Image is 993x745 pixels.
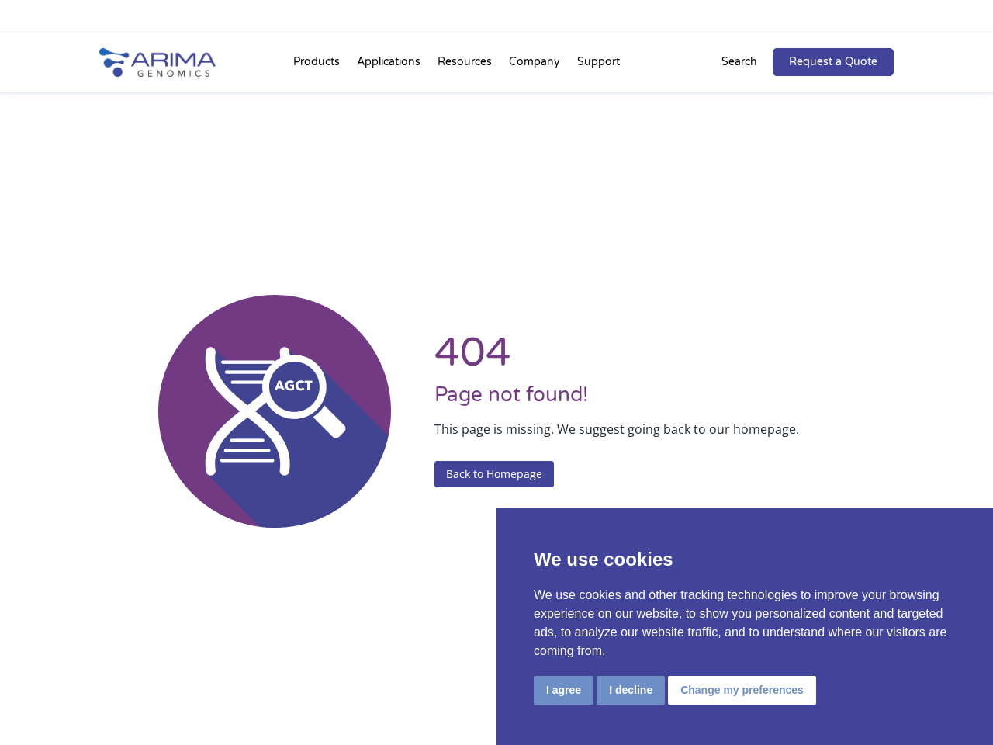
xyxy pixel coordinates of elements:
[434,383,894,419] h3: Page not found!
[99,48,216,77] img: Arima-Genomics-logo
[534,586,956,660] p: We use cookies and other tracking technologies to improve your browsing experience on our website...
[721,52,757,72] p: Search
[534,676,593,705] button: I agree
[597,676,665,705] button: I decline
[773,48,894,76] a: Request a Quote
[668,676,816,705] button: Change my preferences
[434,461,554,487] a: Back to Homepage
[158,295,391,528] img: 404 Error
[534,546,956,573] p: We use cookies
[434,419,894,439] p: This page is missing. We suggest going back to our homepage.
[434,335,894,383] h1: 404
